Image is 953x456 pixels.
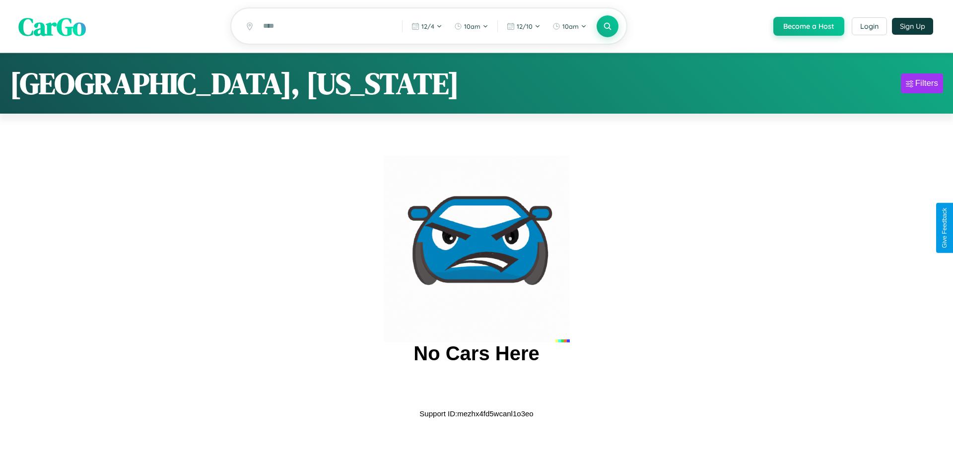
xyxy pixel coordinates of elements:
button: 12/4 [407,18,447,34]
span: 10am [562,22,579,30]
span: CarGo [18,9,86,43]
button: Become a Host [773,17,844,36]
p: Support ID: mezhx4fd5wcanl1o3eo [419,407,533,420]
img: car [383,156,570,342]
button: 10am [449,18,493,34]
div: Filters [915,78,938,88]
span: 10am [464,22,480,30]
span: 12 / 10 [517,22,533,30]
button: Login [852,17,887,35]
span: 12 / 4 [421,22,434,30]
button: 10am [547,18,592,34]
div: Give Feedback [941,208,948,248]
button: 12/10 [502,18,545,34]
h2: No Cars Here [413,342,539,365]
button: Sign Up [892,18,933,35]
button: Filters [901,73,943,93]
h1: [GEOGRAPHIC_DATA], [US_STATE] [10,63,459,104]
